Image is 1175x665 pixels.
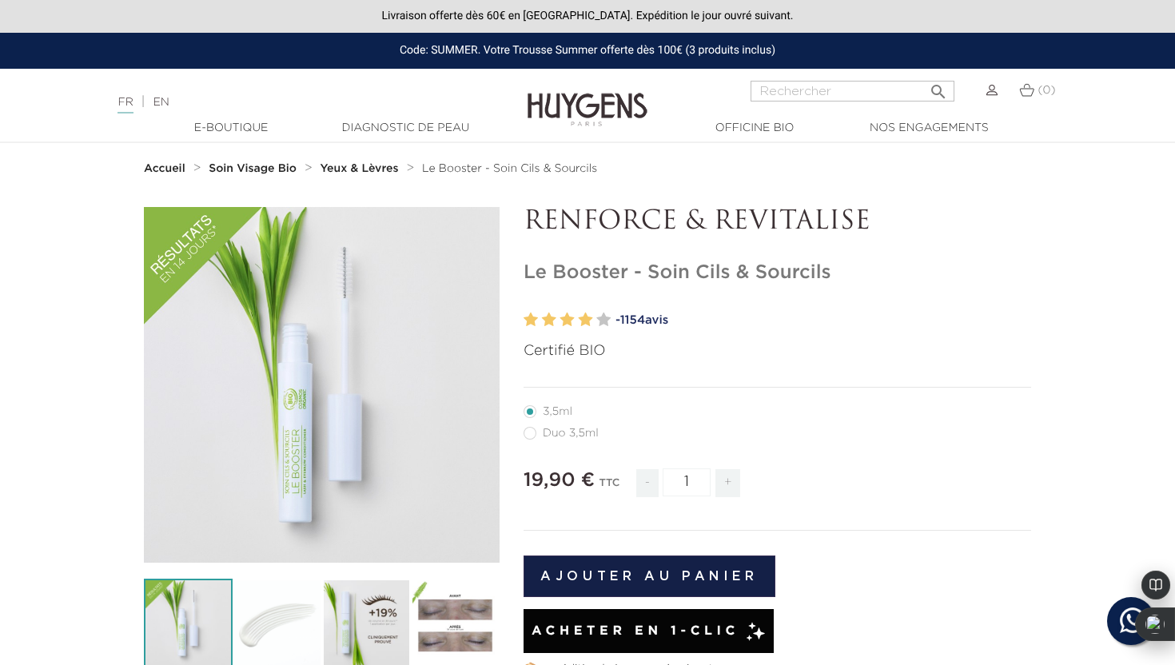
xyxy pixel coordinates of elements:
label: 4 [578,309,592,332]
a: FR [117,97,133,113]
strong: Accueil [144,163,185,174]
a: E-Boutique [151,120,311,137]
button: Ajouter au panier [524,555,775,597]
div: TTC [599,466,619,509]
a: Diagnostic de peau [325,120,485,137]
input: Rechercher [751,81,954,102]
a: Le Booster - Soin Cils & Sourcils [422,162,597,175]
span: 19,90 € [524,471,595,490]
label: 3 [560,309,575,332]
span: 1154 [620,314,645,326]
span: + [715,469,741,497]
strong: Soin Visage Bio [209,163,297,174]
img: Huygens [528,67,647,129]
p: Certifié BIO [524,340,1031,362]
input: Quantité [663,468,711,496]
a: Soin Visage Bio [209,162,301,175]
label: Duo 3,5ml [524,427,618,440]
i:  [929,78,948,97]
label: 2 [542,309,556,332]
p: RENFORCE & REVITALISE [524,207,1031,237]
a: Nos engagements [849,120,1009,137]
a: EN [153,97,169,108]
button:  [924,76,953,98]
label: 5 [596,309,611,332]
strong: Yeux & Lèvres [321,163,399,174]
span: Le Booster - Soin Cils & Sourcils [422,163,597,174]
a: Officine Bio [675,120,834,137]
a: Accueil [144,162,189,175]
label: 3,5ml [524,405,591,418]
div: | [110,93,477,112]
a: Yeux & Lèvres [321,162,403,175]
label: 1 [524,309,538,332]
a: -1154avis [615,309,1031,332]
span: (0) [1038,85,1055,96]
span: - [636,469,659,497]
h1: Le Booster - Soin Cils & Sourcils [524,261,1031,285]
